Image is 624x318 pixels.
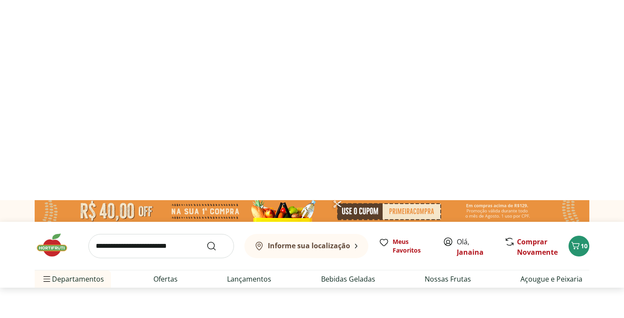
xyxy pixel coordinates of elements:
a: Meus Favoritos [379,237,432,255]
button: Menu [42,269,52,289]
a: Comprar Novamente [517,237,558,257]
a: Bebidas Geladas [321,274,375,284]
button: Carrinho [569,236,589,256]
input: search [88,234,234,258]
a: Nossas Frutas [425,274,471,284]
img: Hortifruti [35,232,78,258]
img: primeira compra [35,200,589,222]
button: Informe sua localização [244,234,368,258]
span: Meus Favoritos [393,237,432,255]
a: Ofertas [153,274,178,284]
span: Departamentos [42,269,104,289]
a: Açougue e Peixaria [520,274,582,284]
b: Informe sua localização [268,241,350,250]
a: Janaina [457,247,484,257]
span: 10 [581,242,588,250]
button: Submit Search [206,241,227,251]
span: Olá, [457,237,495,257]
a: Lançamentos [227,274,271,284]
